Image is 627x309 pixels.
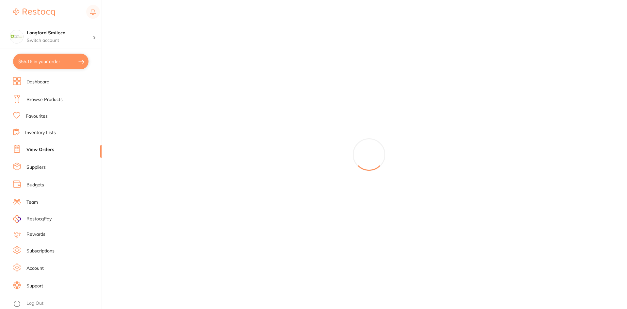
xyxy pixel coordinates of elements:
a: Support [26,283,43,289]
a: Restocq Logo [13,5,55,20]
img: RestocqPay [13,215,21,223]
a: Browse Products [26,96,63,103]
a: Budgets [26,182,44,188]
a: Rewards [26,231,45,238]
button: $55.16 in your order [13,54,88,69]
a: View Orders [26,146,54,153]
a: Favourites [26,113,48,120]
a: RestocqPay [13,215,52,223]
a: Subscriptions [26,248,55,254]
a: Inventory Lists [25,129,56,136]
button: Log Out [13,299,100,309]
img: Restocq Logo [13,9,55,16]
h4: Longford Smileco [27,30,93,36]
p: Switch account [27,37,93,44]
a: Log Out [26,300,43,307]
a: Account [26,265,44,272]
span: RestocqPay [26,216,52,222]
a: Suppliers [26,164,46,171]
a: Dashboard [26,79,49,85]
img: Longford Smileco [10,30,23,43]
a: Team [26,199,38,206]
